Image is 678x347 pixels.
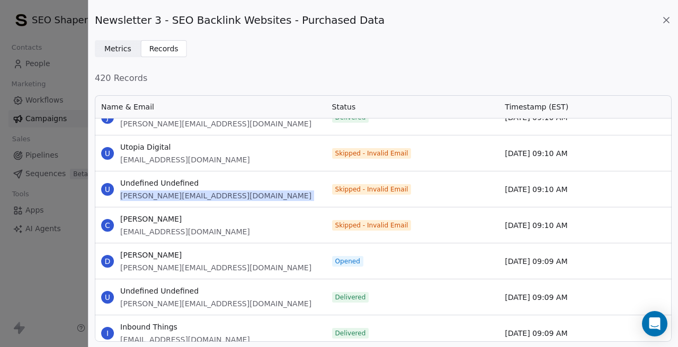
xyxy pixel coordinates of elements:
[120,154,250,165] span: [EMAIL_ADDRESS][DOMAIN_NAME]
[335,221,408,230] span: Skipped - Invalid Email
[101,147,114,160] span: U
[332,102,356,112] span: Status
[120,286,311,296] span: Undefined Undefined
[120,250,311,260] span: [PERSON_NAME]
[505,102,568,112] span: Timestamp (EST)
[101,327,114,340] span: I
[120,214,250,224] span: [PERSON_NAME]
[120,226,250,237] span: [EMAIL_ADDRESS][DOMAIN_NAME]
[120,118,311,129] span: [PERSON_NAME][EMAIL_ADDRESS][DOMAIN_NAME]
[335,329,366,337] span: Delivered
[335,149,408,158] span: Skipped - Invalid Email
[101,219,114,232] span: C
[335,257,360,266] span: Opened
[101,255,114,268] span: D
[101,291,114,304] span: U
[120,298,311,309] span: [PERSON_NAME][EMAIL_ADDRESS][DOMAIN_NAME]
[505,292,567,303] span: [DATE] 09:09 AM
[120,142,250,152] span: Utopia Digital
[335,293,366,302] span: Delivered
[505,220,567,231] span: [DATE] 09:10 AM
[101,102,154,112] span: Name & Email
[120,190,311,201] span: [PERSON_NAME][EMAIL_ADDRESS][DOMAIN_NAME]
[642,311,667,336] div: Open Intercom Messenger
[505,148,567,159] span: [DATE] 09:10 AM
[120,262,311,273] span: [PERSON_NAME][EMAIL_ADDRESS][DOMAIN_NAME]
[505,328,567,339] span: [DATE] 09:09 AM
[335,185,408,194] span: Skipped - Invalid Email
[95,13,385,28] span: Newsletter 3 - SEO Backlink Websites - Purchased Data
[120,334,250,345] span: [EMAIL_ADDRESS][DOMAIN_NAME]
[101,183,114,196] span: U
[505,256,567,267] span: [DATE] 09:09 AM
[95,72,672,85] span: 420 Records
[95,118,672,343] div: grid
[120,322,250,332] span: Inbound Things
[120,178,311,188] span: Undefined Undefined
[505,184,567,195] span: [DATE] 09:10 AM
[104,43,131,54] span: Metrics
